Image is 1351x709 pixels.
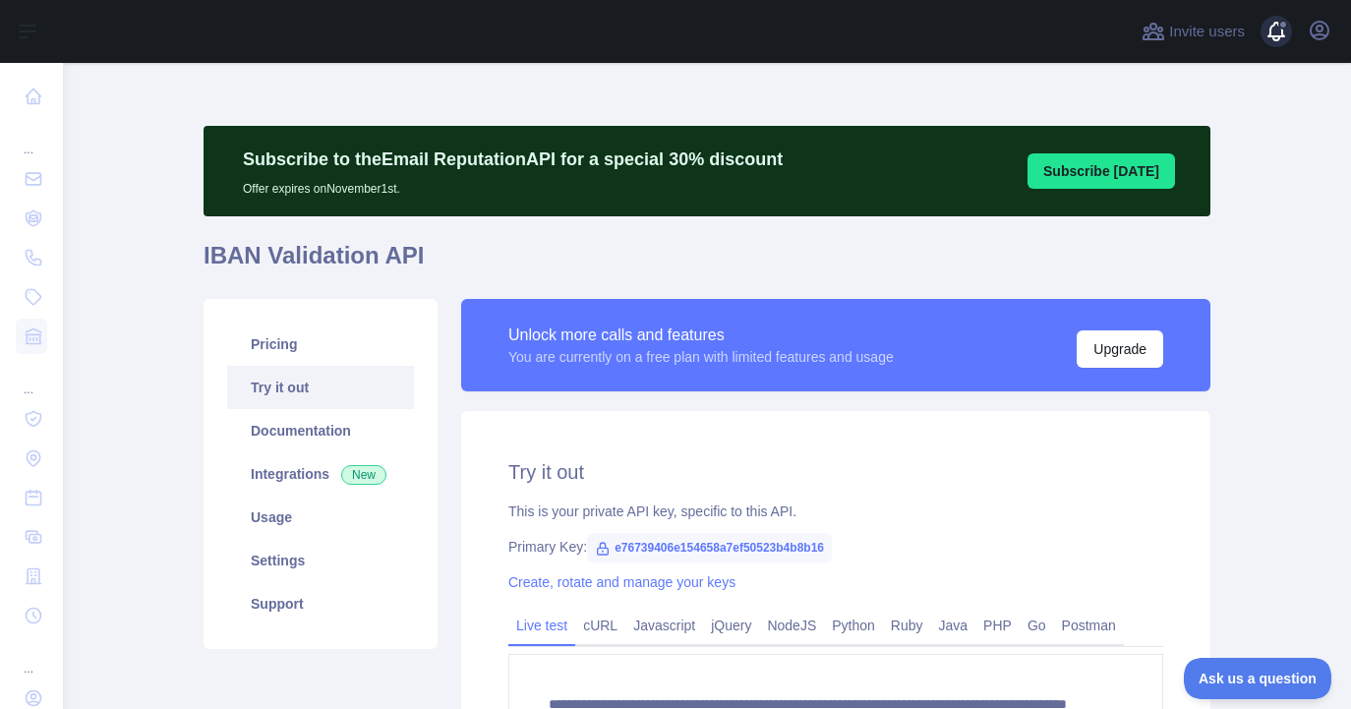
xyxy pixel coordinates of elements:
a: Support [227,582,414,625]
div: ... [16,118,47,157]
a: Javascript [625,610,703,641]
button: Subscribe [DATE] [1028,153,1175,189]
a: Ruby [883,610,931,641]
button: Invite users [1138,16,1249,47]
a: Python [824,610,883,641]
div: Primary Key: [508,537,1163,557]
a: Usage [227,496,414,539]
a: Settings [227,539,414,582]
h1: IBAN Validation API [204,240,1210,287]
a: NodeJS [759,610,824,641]
span: New [341,465,386,485]
a: PHP [975,610,1020,641]
button: Upgrade [1077,330,1163,368]
div: You are currently on a free plan with limited features and usage [508,347,894,367]
iframe: Toggle Customer Support [1184,658,1331,699]
a: Try it out [227,366,414,409]
a: Postman [1054,610,1124,641]
span: Invite users [1169,21,1245,43]
a: Create, rotate and manage your keys [508,574,735,590]
a: Go [1020,610,1054,641]
div: ... [16,637,47,677]
p: Offer expires on November 1st. [243,173,783,197]
a: Pricing [227,323,414,366]
p: Subscribe to the Email Reputation API for a special 30 % discount [243,146,783,173]
h2: Try it out [508,458,1163,486]
div: ... [16,358,47,397]
a: Documentation [227,409,414,452]
span: e76739406e154658a7ef50523b4b8b16 [587,533,832,562]
a: Integrations New [227,452,414,496]
a: Live test [508,610,575,641]
a: jQuery [703,610,759,641]
div: This is your private API key, specific to this API. [508,502,1163,521]
a: cURL [575,610,625,641]
div: Unlock more calls and features [508,324,894,347]
a: Java [931,610,976,641]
